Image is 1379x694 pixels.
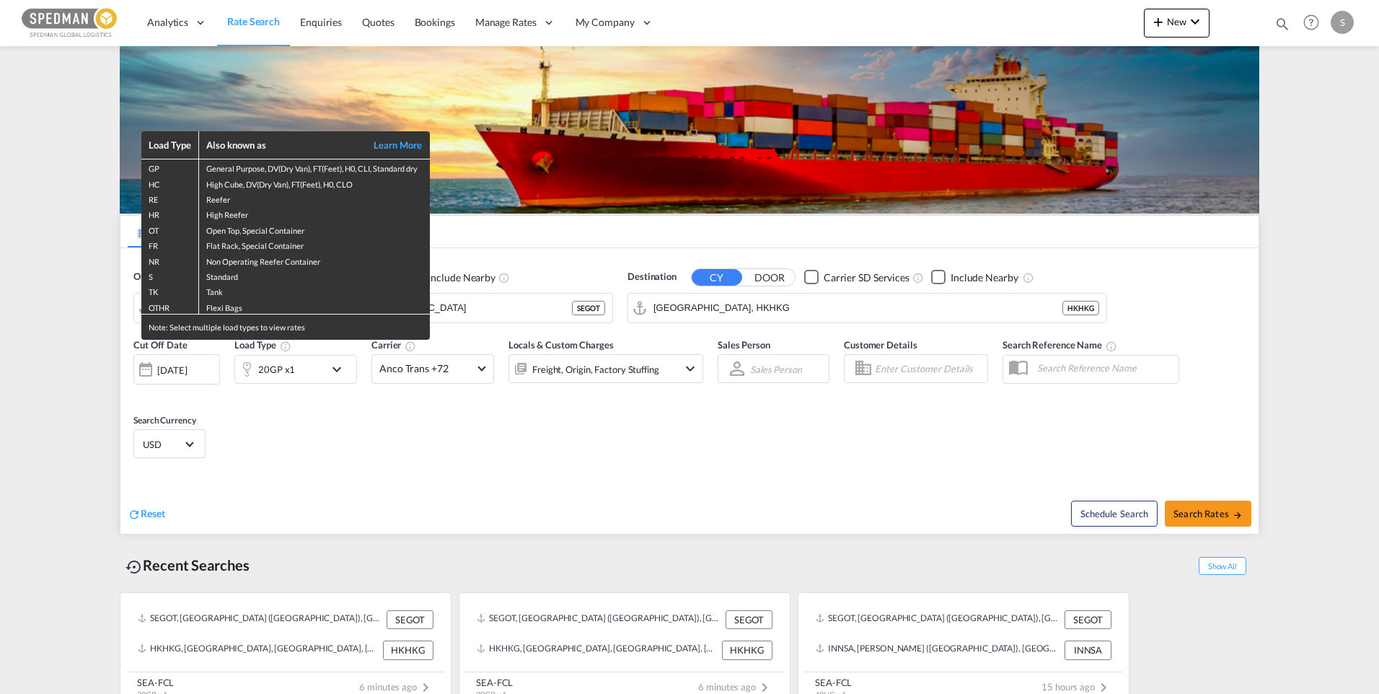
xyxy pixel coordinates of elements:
[141,283,199,298] td: TK
[199,283,430,298] td: Tank
[199,206,430,221] td: High Reefer
[141,159,199,175] td: GP
[199,221,430,237] td: Open Top, Special Container
[141,268,199,283] td: S
[199,190,430,206] td: Reefer
[141,315,430,340] div: Note: Select multiple load types to view rates
[206,139,358,151] div: Also known as
[358,139,423,151] a: Learn More
[199,159,430,175] td: General Purpose, DV(Dry Van), FT(Feet), H0, CLI, Standard dry
[141,206,199,221] td: HR
[141,252,199,268] td: NR
[199,175,430,190] td: High Cube, DV(Dry Van), FT(Feet), H0, CLO
[141,175,199,190] td: HC
[199,237,430,252] td: Flat Rack, Special Container
[199,299,430,315] td: Flexi Bags
[141,131,199,159] th: Load Type
[141,237,199,252] td: FR
[199,252,430,268] td: Non Operating Reefer Container
[199,268,430,283] td: Standard
[141,190,199,206] td: RE
[141,221,199,237] td: OT
[141,299,199,315] td: OTHR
